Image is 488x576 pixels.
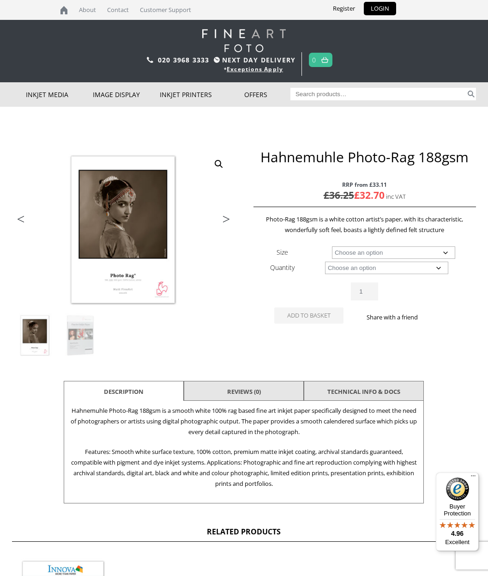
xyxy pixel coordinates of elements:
[58,313,102,358] img: Hahnemuhle Photo-Rag 188gsm - Image 2
[147,57,153,63] img: phone.svg
[227,65,283,73] a: Exceptions Apply
[253,214,476,235] p: Photo-Rag 188gsm is a white cotton artist’s paper, with its characteristic, wonderfully soft feel...
[253,179,476,190] span: RRP from £33.11
[436,503,479,517] p: Buyer Protection
[290,88,467,100] input: Search products…
[364,2,396,15] a: LOGIN
[436,539,479,546] p: Excellent
[327,384,400,400] a: TECHNICAL INFO & DOCS
[466,88,476,100] button: Search
[442,313,450,321] img: email sharing button
[214,57,220,63] img: time.svg
[326,2,362,15] a: Register
[351,282,378,300] input: Product quantity
[69,405,419,437] p: Hahnemuhle Photo-Rag 188gsm is a smooth white 100% rag based fine art inkjet paper specifically d...
[354,189,360,202] span: £
[211,156,227,172] a: View full-screen image gallery
[211,55,295,65] span: NEXT DAY DELIVERY
[321,57,328,63] img: basket.svg
[277,248,288,257] label: Size
[324,189,329,202] span: £
[270,263,295,272] label: Quantity
[69,447,419,489] p: Features: Smooth white surface texture, 100% cotton, premium matte inkjet coating, archival stand...
[436,472,479,551] button: Trusted Shops TrustmarkBuyer Protection4.96Excellent
[468,472,479,484] button: Menu
[365,312,420,323] p: Share with a friend
[312,53,316,67] a: 0
[158,55,210,64] a: 020 3968 3333
[274,307,343,324] button: Add to basket
[202,29,286,52] img: logo-white.svg
[253,148,476,165] h1: Hahnemuhle Photo-Rag 188gsm
[104,384,144,400] a: Description
[324,189,354,202] bdi: 36.25
[354,189,385,202] bdi: 32.70
[12,527,476,542] h2: Related products
[227,384,261,400] a: Reviews (0)
[431,313,439,321] img: twitter sharing button
[420,313,428,321] img: facebook sharing button
[446,478,469,501] img: Trusted Shops Trustmark
[12,313,57,358] img: Hahnemuhle Photo-Rag 188gsm
[451,530,464,537] span: 4.96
